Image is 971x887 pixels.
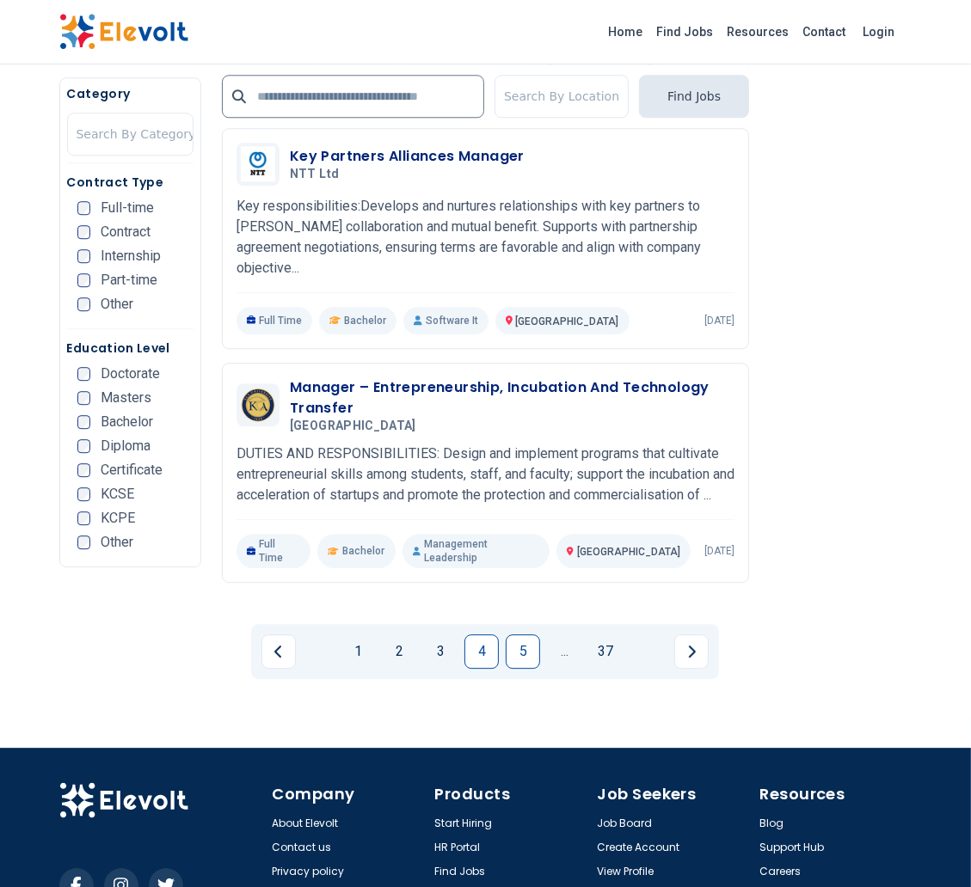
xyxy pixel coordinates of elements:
a: About Elevolt [273,817,339,830]
p: [DATE] [704,314,734,327]
span: Full-time [101,201,154,215]
a: Careers [760,865,802,878]
a: View Profile [598,865,655,878]
input: Other [77,297,91,311]
a: Page 2 [382,634,416,669]
span: Diploma [101,439,151,453]
input: KCPE [77,511,91,525]
h4: Products [435,782,587,806]
a: Blog [760,817,784,830]
a: Find Jobs [435,865,486,878]
img: Elevolt [59,14,188,50]
a: Page 1 [341,634,375,669]
a: Start Hiring [435,817,493,830]
ul: Pagination [261,634,709,669]
span: Bachelor [343,544,385,558]
a: Page 37 [588,634,623,669]
img: KCA University [241,388,275,422]
a: Contact [796,18,853,46]
span: Certificate [101,463,163,477]
input: Bachelor [77,415,91,429]
input: Doctorate [77,367,91,381]
span: Part-time [101,273,157,287]
p: Key responsibilities: ​Develops and nurtures relationships with key partners to [PERSON_NAME] col... [237,196,734,278]
input: Part-time [77,273,91,287]
a: Support Hub [760,841,825,854]
p: Management Leadership [403,534,550,568]
input: Internship [77,249,91,263]
p: Full Time [237,534,311,568]
a: Find Jobs [650,18,721,46]
input: Certificate [77,463,91,477]
span: Masters [101,391,151,405]
p: [DATE] [704,544,734,558]
a: KCA UniversityManager – Entrepreneurship, Incubation And Technology Transfer[GEOGRAPHIC_DATA]DUTI... [237,377,734,569]
span: KCSE [101,487,134,501]
h4: Job Seekers [598,782,750,806]
span: Bachelor [344,314,386,327]
input: Masters [77,391,91,405]
a: Page 4 is your current page [464,634,499,669]
h5: Contract Type [67,174,194,191]
span: KCPE [101,511,135,525]
a: Contact us [273,841,332,854]
p: Full Time [237,307,313,334]
h5: Education Level [67,340,194,357]
span: Internship [101,249,161,263]
a: Jump forward [547,634,581,669]
span: [GEOGRAPHIC_DATA] [290,419,416,434]
span: Other [101,535,133,549]
button: Find Jobs [639,75,749,118]
input: Contract [77,225,91,239]
input: Diploma [77,439,91,453]
a: Page 3 [423,634,458,669]
h5: Category [67,85,194,102]
img: NTT Ltd [241,146,275,181]
img: Elevolt [59,782,188,818]
input: KCSE [77,487,91,501]
span: Other [101,297,133,311]
a: Home [602,18,650,46]
a: Privacy policy [273,865,345,878]
h3: Key Partners Alliances Manager [290,146,525,167]
a: Next page [674,634,709,669]
p: Software It [403,307,488,334]
a: NTT LtdKey Partners Alliances ManagerNTT LtdKey responsibilities: ​Develops and nurtures relation... [237,143,734,334]
span: [GEOGRAPHIC_DATA] [577,546,680,558]
span: Bachelor [101,415,153,429]
p: DUTIES AND RESPONSIBILITIES: Design and implement programs that cultivate entrepreneurial skills ... [237,443,734,505]
a: Resources [721,18,796,46]
span: [GEOGRAPHIC_DATA] [516,315,619,327]
span: NTT Ltd [290,167,339,182]
h4: Resources [760,782,913,806]
span: Doctorate [101,367,160,381]
a: Page 5 [506,634,540,669]
a: Job Board [598,817,653,830]
span: Contract [101,225,151,239]
input: Full-time [77,201,91,215]
h4: Company [273,782,425,806]
iframe: Chat Widget [885,804,971,887]
h3: Manager – Entrepreneurship, Incubation And Technology Transfer [290,377,734,419]
a: Create Account [598,841,680,854]
a: HR Portal [435,841,481,854]
a: Login [853,15,906,49]
a: Previous page [261,634,296,669]
input: Other [77,535,91,549]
